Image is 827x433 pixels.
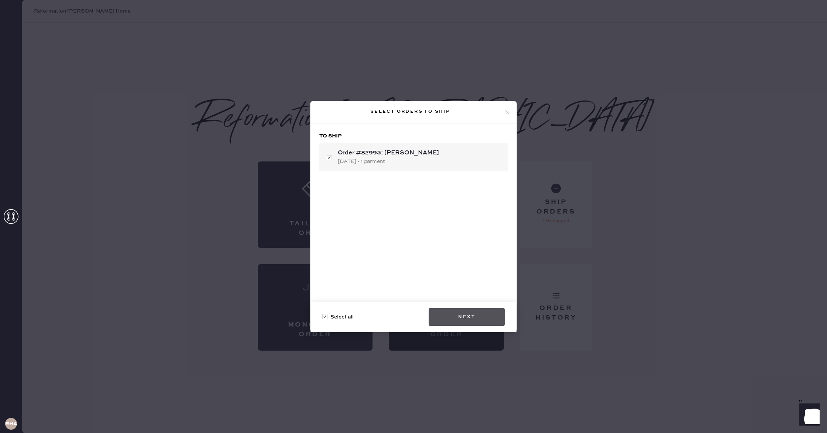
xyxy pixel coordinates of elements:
h3: RHA [5,421,17,426]
iframe: Front Chat [792,400,824,432]
div: Select orders to ship [316,107,504,116]
button: Next [429,308,505,326]
span: Select all [330,313,354,321]
div: Order #82993: [PERSON_NAME] [338,149,502,157]
div: [DATE] • 1 garment [338,157,502,166]
h3: To ship [319,132,508,140]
